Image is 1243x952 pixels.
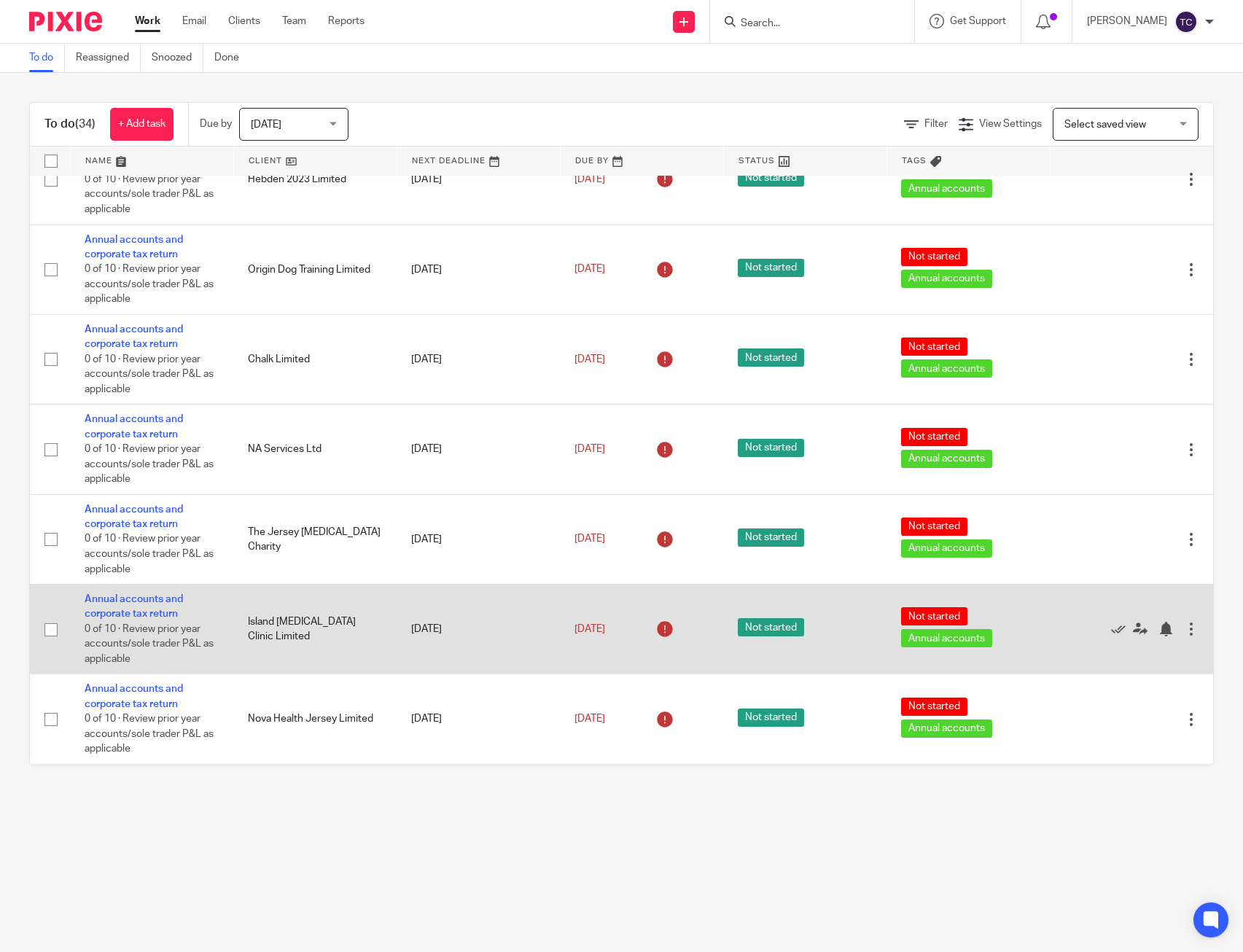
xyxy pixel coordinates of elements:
[233,585,397,674] td: Island [MEDICAL_DATA] Clinic Limited
[135,14,160,28] a: Work
[110,108,174,141] a: + Add task
[200,117,232,131] p: Due by
[1174,10,1198,34] img: svg%3E
[901,518,967,536] span: Not started
[1087,14,1167,28] p: [PERSON_NAME]
[85,324,183,349] a: Annual accounts and corporate tax return
[85,235,183,260] a: Annual accounts and corporate tax return
[233,135,397,225] td: Hebden 2023 Limited
[738,618,804,636] span: Not started
[44,117,96,132] h1: To do
[738,348,804,367] span: Not started
[397,135,560,225] td: [DATE]
[214,44,250,72] a: Done
[29,12,102,31] img: Pixie
[901,428,967,446] span: Not started
[574,265,605,275] span: [DATE]
[328,14,365,28] a: Reports
[233,764,397,854] td: Clean Co Limited
[574,534,605,545] span: [DATE]
[282,14,306,28] a: Team
[85,624,214,664] span: 0 of 10 · Review prior year accounts/sole trader P&L as applicable
[85,354,214,394] span: 0 of 10 · Review prior year accounts/sole trader P&L as applicable
[85,504,183,529] a: Annual accounts and corporate tax return
[901,248,967,266] span: Not started
[901,629,992,647] span: Annual accounts
[85,534,214,574] span: 0 of 10 · Review prior year accounts/sole trader P&L as applicable
[739,17,870,31] input: Search
[397,315,560,405] td: [DATE]
[85,714,214,754] span: 0 of 10 · Review prior year accounts/sole trader P&L as applicable
[397,585,560,674] td: [DATE]
[233,494,397,584] td: The Jersey [MEDICAL_DATA] Charity
[233,405,397,494] td: NA Services Ltd
[85,174,214,214] span: 0 of 10 · Review prior year accounts/sole trader P&L as applicable
[1111,622,1133,636] a: Mark as done
[75,118,96,130] span: (34)
[574,174,605,184] span: [DATE]
[76,44,141,72] a: Reassigned
[901,607,967,625] span: Not started
[738,709,804,727] span: Not started
[85,265,214,305] span: 0 of 10 · Review prior year accounts/sole trader P&L as applicable
[152,44,203,72] a: Snoozed
[979,119,1042,129] span: View Settings
[901,179,992,198] span: Annual accounts
[233,674,397,764] td: Nova Health Jersey Limited
[574,354,605,364] span: [DATE]
[29,44,65,72] a: To do
[228,14,260,28] a: Clients
[738,439,804,457] span: Not started
[85,684,183,709] a: Annual accounts and corporate tax return
[901,719,992,738] span: Annual accounts
[901,698,967,716] span: Not started
[574,624,605,634] span: [DATE]
[901,539,992,558] span: Annual accounts
[85,594,183,619] a: Annual accounts and corporate tax return
[397,494,560,584] td: [DATE]
[574,714,605,724] span: [DATE]
[85,414,183,439] a: Annual accounts and corporate tax return
[397,674,560,764] td: [DATE]
[574,444,605,454] span: [DATE]
[902,157,927,165] span: Tags
[233,225,397,314] td: Origin Dog Training Limited
[182,14,206,28] a: Email
[738,168,804,187] span: Not started
[950,16,1006,26] span: Get Support
[924,119,948,129] span: Filter
[738,259,804,277] span: Not started
[738,528,804,547] span: Not started
[1064,120,1146,130] span: Select saved view
[397,225,560,314] td: [DATE]
[85,444,214,484] span: 0 of 10 · Review prior year accounts/sole trader P&L as applicable
[251,120,281,130] span: [DATE]
[397,764,560,854] td: [DATE]
[397,405,560,494] td: [DATE]
[901,338,967,356] span: Not started
[901,450,992,468] span: Annual accounts
[901,270,992,288] span: Annual accounts
[233,315,397,405] td: Chalk Limited
[901,359,992,378] span: Annual accounts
